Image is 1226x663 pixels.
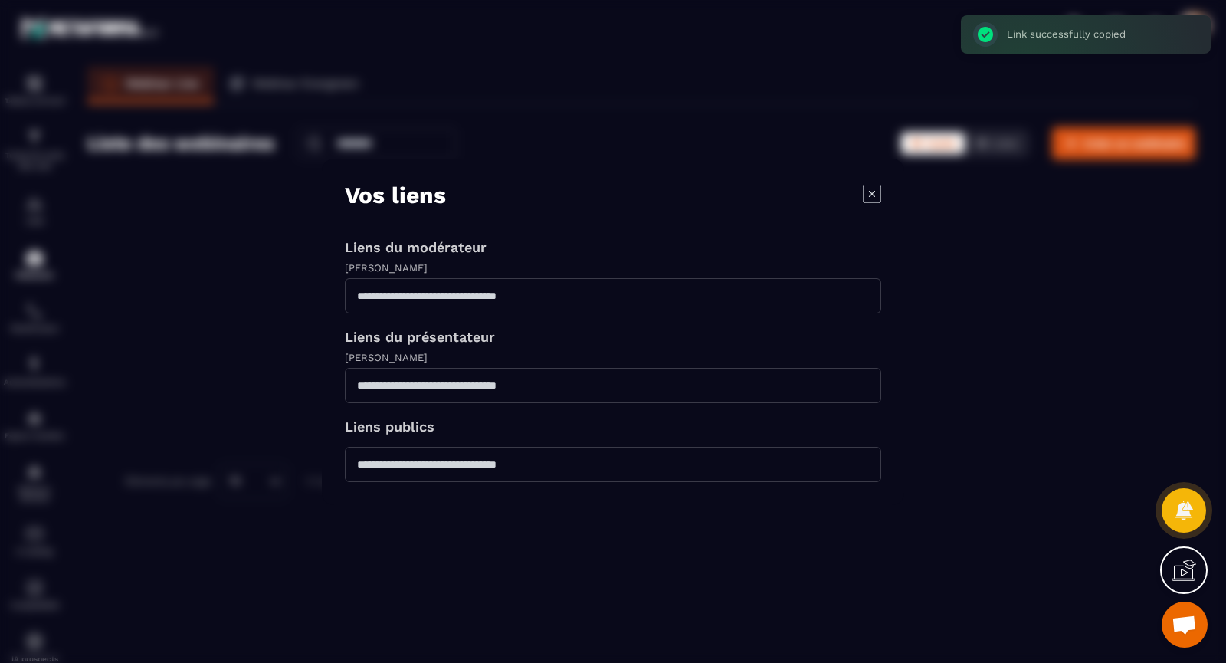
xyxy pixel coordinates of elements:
[345,262,428,274] label: [PERSON_NAME]
[1162,602,1208,648] div: Open chat
[345,239,881,255] p: Liens du modérateur
[345,182,446,208] p: Vos liens
[345,329,881,345] p: Liens du présentateur
[345,418,881,435] p: Liens publics
[345,352,428,363] label: [PERSON_NAME]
